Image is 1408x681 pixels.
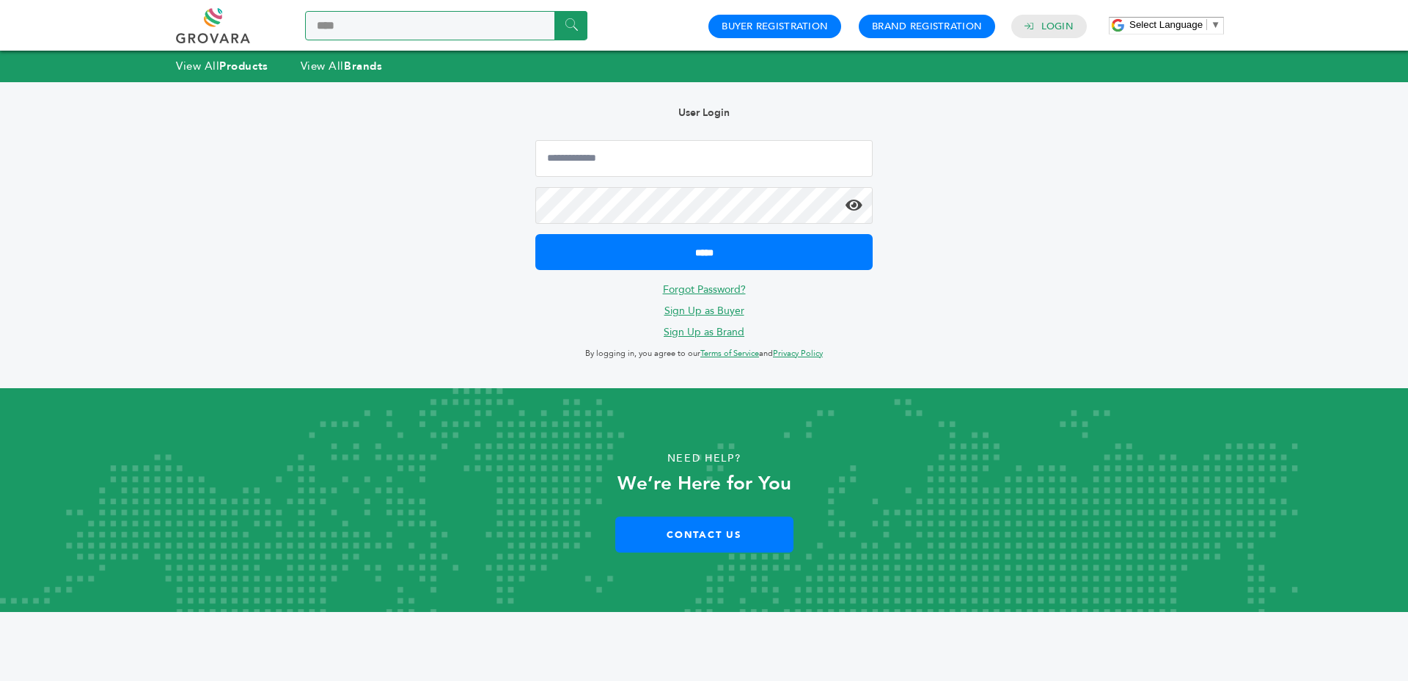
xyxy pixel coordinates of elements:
input: Search a product or brand... [305,11,587,40]
a: Sign Up as Buyer [664,304,744,318]
strong: We’re Here for You [617,470,791,497]
span: Select Language [1129,19,1203,30]
a: Sign Up as Brand [664,325,744,339]
span: ​ [1206,19,1207,30]
a: Forgot Password? [663,283,746,296]
a: Privacy Policy [773,348,823,359]
a: Terms of Service [700,348,759,359]
a: Select Language​ [1129,19,1220,30]
a: View AllProducts [176,59,268,73]
span: ▼ [1211,19,1220,30]
a: View AllBrands [301,59,383,73]
strong: Brands [344,59,382,73]
a: Brand Registration [872,20,982,33]
input: Password [535,187,873,224]
a: Buyer Registration [722,20,828,33]
b: User Login [678,106,730,120]
p: Need Help? [70,448,1338,470]
a: Contact Us [615,517,793,553]
p: By logging in, you agree to our and [535,345,873,363]
strong: Products [219,59,268,73]
a: Login [1041,20,1074,33]
input: Email Address [535,140,873,177]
